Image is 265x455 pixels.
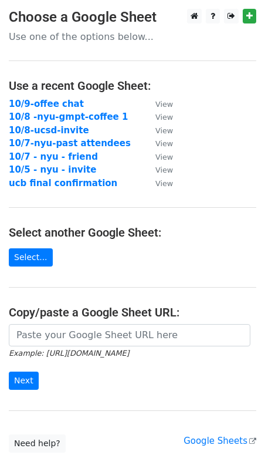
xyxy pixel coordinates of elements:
h3: Choose a Google Sheet [9,9,256,26]
a: 10/9-offee chat [9,99,84,109]
small: View [155,166,173,174]
a: View [144,178,173,188]
small: Example: [URL][DOMAIN_NAME] [9,349,129,358]
a: View [144,99,173,109]
small: View [155,179,173,188]
a: 10/7 - nyu - friend [9,151,98,162]
small: View [155,113,173,122]
a: ucb final confirmation [9,178,117,188]
a: 10/8 -nyu-gmpt-coffee 1 [9,112,128,122]
input: Next [9,372,39,390]
a: 10/8-ucsd-invite [9,125,89,136]
small: View [155,153,173,161]
small: View [155,100,173,109]
a: View [144,164,173,175]
small: View [155,126,173,135]
a: View [144,112,173,122]
h4: Use a recent Google Sheet: [9,79,256,93]
a: Google Sheets [184,436,256,446]
small: View [155,139,173,148]
a: 10/7-nyu-past attendees [9,138,131,149]
a: View [144,151,173,162]
a: Need help? [9,434,66,453]
a: 10/5 - nyu - invite [9,164,96,175]
input: Paste your Google Sheet URL here [9,324,250,346]
h4: Copy/paste a Google Sheet URL: [9,305,256,319]
a: View [144,138,173,149]
h4: Select another Google Sheet: [9,225,256,240]
p: Use one of the options below... [9,31,256,43]
a: Select... [9,248,53,267]
a: View [144,125,173,136]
